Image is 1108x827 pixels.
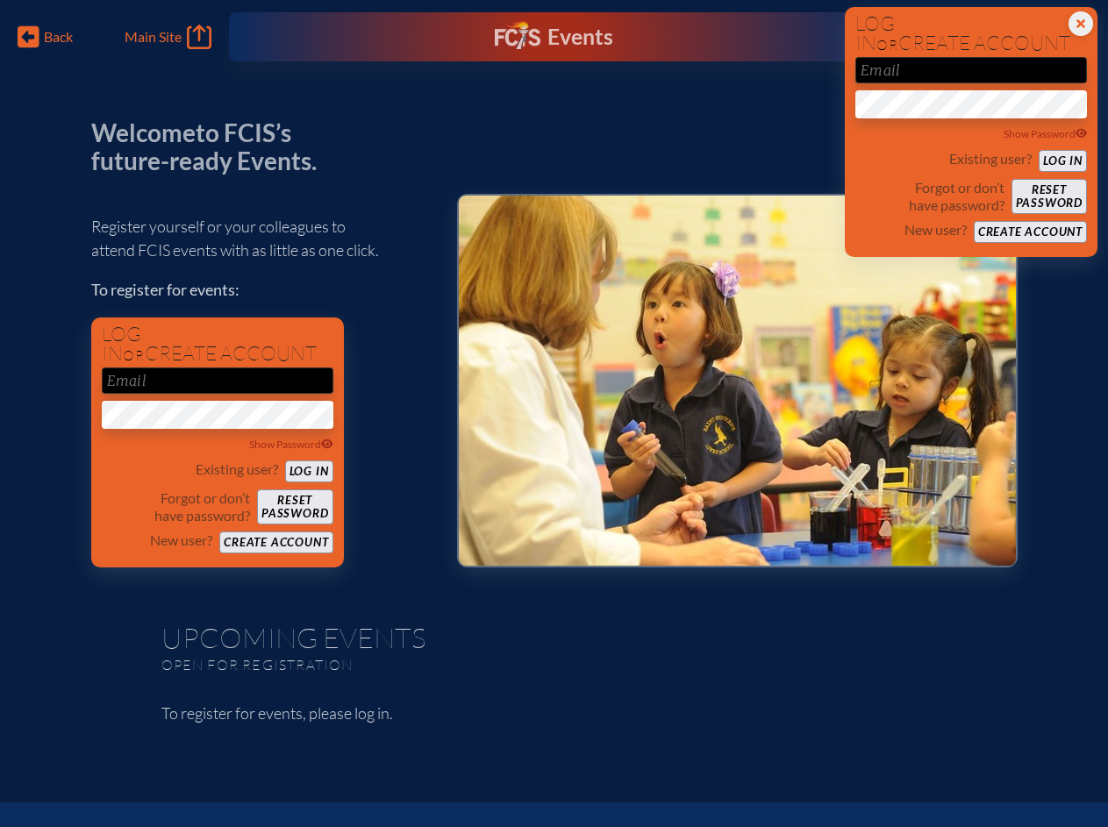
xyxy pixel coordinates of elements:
div: FCIS Events — Future ready [419,21,689,53]
a: Main Site [125,25,211,49]
span: Main Site [125,28,182,46]
span: or [876,36,898,53]
p: To register for events, please log in. [161,702,947,725]
img: Events [459,196,1016,566]
span: Back [44,28,73,46]
button: Create account [219,531,332,553]
p: Existing user? [196,460,278,478]
button: Log in [1039,150,1087,172]
span: or [123,346,145,364]
p: Forgot or don’t have password? [102,489,251,524]
p: Forgot or don’t have password? [855,179,1004,214]
button: Create account [974,221,1087,243]
button: Resetpassword [257,489,332,524]
button: Log in [285,460,333,482]
p: Open for registration [161,656,625,674]
button: Resetpassword [1011,179,1087,214]
span: Show Password [1004,127,1088,140]
p: Register yourself or your colleagues to attend FCIS events with as little as one click. [91,215,429,262]
p: Welcome to FCIS’s future-ready Events. [91,119,337,175]
p: Existing user? [949,150,1032,168]
input: Email [855,57,1087,83]
p: New user? [904,221,967,239]
input: Email [102,367,333,394]
h1: Log in create account [102,324,333,364]
span: Show Password [249,438,333,451]
p: New user? [150,531,212,549]
h1: Upcoming Events [161,624,947,652]
h1: Log in create account [855,14,1087,53]
p: To register for events: [91,278,429,302]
